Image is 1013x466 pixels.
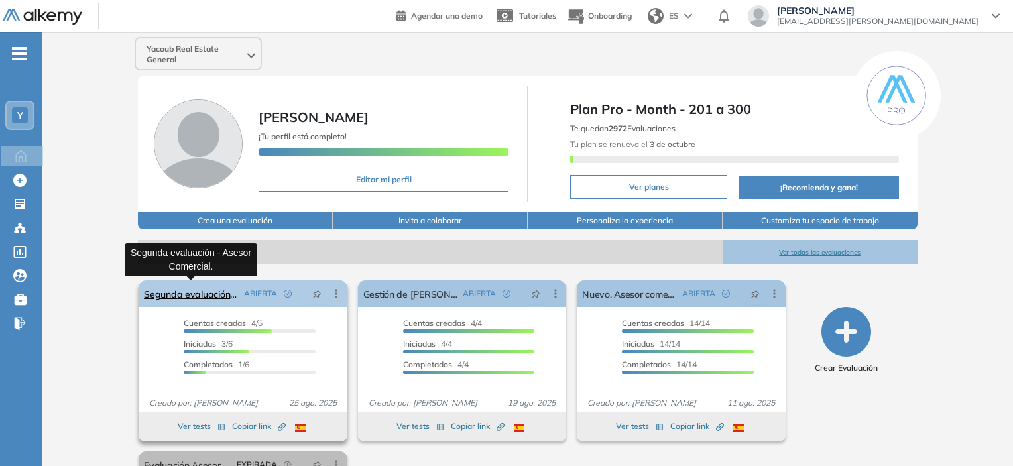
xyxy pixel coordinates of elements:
span: Copiar link [670,420,724,432]
a: Gestión de [PERSON_NAME]. [363,280,457,307]
a: Segunda evaluación - Asesor Comercial. [144,280,238,307]
span: Te quedan Evaluaciones [570,123,676,133]
span: Y [17,110,23,121]
span: Tu plan se renueva el [570,139,695,149]
span: check-circle [503,290,510,298]
span: [PERSON_NAME] [777,5,979,16]
span: Cuentas creadas [622,318,684,328]
span: [EMAIL_ADDRESS][PERSON_NAME][DOMAIN_NAME] [777,16,979,27]
span: Iniciadas [184,339,216,349]
button: Ver tests [178,418,225,434]
span: Onboarding [588,11,632,21]
img: ESP [733,424,744,432]
span: Creado por: [PERSON_NAME] [363,397,483,409]
span: 4/4 [403,339,452,349]
span: Copiar link [451,420,505,432]
span: Creado por: [PERSON_NAME] [582,397,701,409]
button: Copiar link [670,418,724,434]
button: ¡Recomienda y gana! [739,176,898,199]
span: Tutoriales [519,11,556,21]
span: Copiar link [232,420,286,432]
span: 1/6 [184,359,249,369]
span: check-circle [722,290,730,298]
img: arrow [684,13,692,19]
span: Evaluaciones abiertas [138,240,723,264]
button: pushpin [741,283,770,304]
span: 3/6 [184,339,233,349]
span: ES [669,10,679,22]
span: 14/14 [622,318,710,328]
span: 14/14 [622,359,697,369]
span: pushpin [750,288,760,299]
span: ¡Tu perfil está completo! [259,131,347,141]
button: pushpin [521,283,550,304]
span: 4/6 [184,318,263,328]
b: 2972 [609,123,627,133]
button: Customiza tu espacio de trabajo [723,212,918,229]
span: pushpin [531,288,540,299]
img: Foto de perfil [154,99,243,188]
span: ABIERTA [244,288,277,300]
span: 25 ago. 2025 [284,397,342,409]
i: - [12,52,27,55]
img: Logo [3,9,82,25]
span: Cuentas creadas [184,318,246,328]
button: Editar mi perfil [259,168,508,192]
a: Agendar una demo [396,7,483,23]
span: 4/4 [403,318,482,328]
span: Agendar una demo [411,11,483,21]
span: Yacoub Real Estate General [147,44,245,65]
span: 14/14 [622,339,680,349]
button: Ver tests [616,418,664,434]
button: Ver planes [570,175,727,199]
button: Personaliza la experiencia [528,212,723,229]
iframe: Chat Widget [947,402,1013,466]
a: Nuevo. Asesor comercial [582,280,676,307]
span: Completados [403,359,452,369]
b: 3 de octubre [648,139,695,149]
button: Onboarding [567,2,632,30]
button: Crea una evaluación [138,212,333,229]
span: 4/4 [403,359,469,369]
img: ESP [295,424,306,432]
span: ABIERTA [463,288,496,300]
button: Ver todas las evaluaciones [723,240,918,264]
span: Iniciadas [403,339,436,349]
span: Plan Pro - Month - 201 a 300 [570,99,898,119]
span: Completados [184,359,233,369]
span: Iniciadas [622,339,654,349]
div: Widget de chat [947,402,1013,466]
span: Creado por: [PERSON_NAME] [144,397,263,409]
span: ABIERTA [682,288,715,300]
span: check-circle [284,290,292,298]
button: Invita a colaborar [333,212,528,229]
span: pushpin [312,288,322,299]
span: Cuentas creadas [403,318,465,328]
span: Crear Evaluación [815,362,878,374]
span: 11 ago. 2025 [722,397,780,409]
button: pushpin [302,283,331,304]
button: Crear Evaluación [815,307,878,374]
button: Copiar link [232,418,286,434]
button: Copiar link [451,418,505,434]
span: [PERSON_NAME] [259,109,369,125]
div: Segunda evaluación - Asesor Comercial. [125,243,257,276]
img: world [648,8,664,24]
span: Completados [622,359,671,369]
img: ESP [514,424,524,432]
span: 19 ago. 2025 [503,397,561,409]
button: Ver tests [396,418,444,434]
